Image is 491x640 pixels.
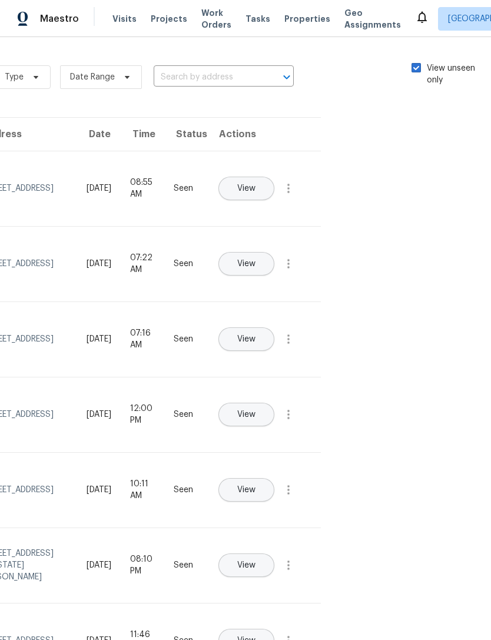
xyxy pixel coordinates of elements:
[174,409,198,420] div: Seen
[130,177,155,200] div: 08:55 AM
[174,258,198,270] div: Seen
[154,68,261,87] input: Search by address
[237,561,256,570] span: View
[77,118,121,151] th: Date
[130,403,155,426] div: 12:00 PM
[174,484,198,496] div: Seen
[87,484,111,496] div: [DATE]
[151,13,187,25] span: Projects
[130,478,155,502] div: 10:11 AM
[218,478,274,502] button: View
[112,13,137,25] span: Visits
[130,252,155,276] div: 07:22 AM
[174,183,198,194] div: Seen
[174,559,198,571] div: Seen
[207,118,321,151] th: Actions
[130,327,155,351] div: 07:16 AM
[40,13,79,25] span: Maestro
[87,409,111,420] div: [DATE]
[237,335,256,344] span: View
[245,15,270,23] span: Tasks
[218,252,274,276] button: View
[218,403,274,426] button: View
[218,327,274,351] button: View
[121,118,164,151] th: Time
[87,333,111,345] div: [DATE]
[344,7,401,31] span: Geo Assignments
[87,183,111,194] div: [DATE]
[284,13,330,25] span: Properties
[164,118,207,151] th: Status
[87,559,111,571] div: [DATE]
[87,258,111,270] div: [DATE]
[278,69,295,85] button: Open
[218,553,274,577] button: View
[237,260,256,268] span: View
[218,177,274,200] button: View
[237,184,256,193] span: View
[174,333,198,345] div: Seen
[237,410,256,419] span: View
[237,486,256,495] span: View
[70,71,115,83] span: Date Range
[201,7,231,31] span: Work Orders
[130,553,155,577] div: 08:10 PM
[5,71,24,83] span: Type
